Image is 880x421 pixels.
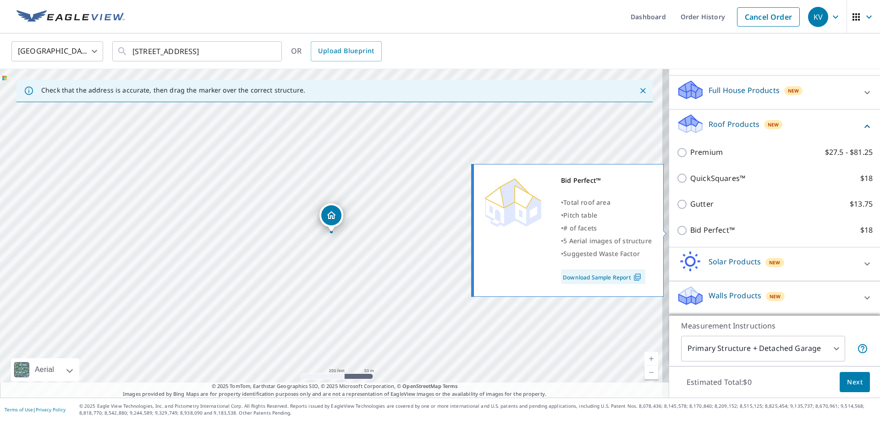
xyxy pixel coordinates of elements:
[637,85,649,97] button: Close
[676,251,873,277] div: Solar ProductsNew
[681,320,868,331] p: Measurement Instructions
[860,173,873,184] p: $18
[709,85,780,96] p: Full House Products
[563,198,610,207] span: Total roof area
[769,259,781,266] span: New
[860,224,873,236] p: $18
[311,41,381,61] a: Upload Blueprint
[737,7,800,27] a: Cancel Order
[481,174,545,229] img: Premium
[690,198,714,210] p: Gutter
[5,407,66,412] p: |
[16,10,125,24] img: EV Logo
[808,7,828,27] div: KV
[561,235,652,247] div: •
[847,377,863,388] span: Next
[676,79,873,105] div: Full House ProductsNew
[857,343,868,354] span: Your report will include the primary structure and a detached garage if one exists.
[676,113,873,139] div: Roof ProductsNew
[768,121,779,128] span: New
[690,147,723,158] p: Premium
[825,147,873,158] p: $27.5 - $81.25
[11,358,79,381] div: Aerial
[561,196,652,209] div: •
[631,273,643,281] img: Pdf Icon
[563,224,597,232] span: # of facets
[36,406,66,413] a: Privacy Policy
[644,366,658,379] a: Current Level 17, Zoom Out
[709,256,761,267] p: Solar Products
[561,222,652,235] div: •
[5,406,33,413] a: Terms of Use
[212,383,458,390] span: © 2025 TomTom, Earthstar Geographics SIO, © 2025 Microsoft Corporation, ©
[291,41,382,61] div: OR
[709,290,761,301] p: Walls Products
[561,209,652,222] div: •
[318,45,374,57] span: Upload Blueprint
[709,119,759,130] p: Roof Products
[443,383,458,389] a: Terms
[681,336,845,361] div: Primary Structure + Detached Garage
[41,86,305,94] p: Check that the address is accurate, then drag the marker over the correct structure.
[563,249,640,258] span: Suggested Waste Factor
[563,211,597,219] span: Pitch table
[644,352,658,366] a: Current Level 17, Zoom In
[690,224,735,236] p: Bid Perfect™
[79,403,875,416] p: © 2025 Eagle View Technologies, Inc. and Pictometry International Corp. All Rights Reserved. Repo...
[840,372,870,393] button: Next
[690,173,745,184] p: QuickSquares™
[319,203,343,232] div: Dropped pin, building 1, Residential property, 4716 142nd Pl SE Bellevue, WA 98006
[850,198,873,210] p: $13.75
[770,293,781,300] span: New
[11,38,103,64] div: [GEOGRAPHIC_DATA]
[561,269,645,284] a: Download Sample Report
[402,383,441,389] a: OpenStreetMap
[788,87,799,94] span: New
[561,247,652,260] div: •
[132,38,263,64] input: Search by address or latitude-longitude
[561,174,652,187] div: Bid Perfect™
[563,236,652,245] span: 5 Aerial images of structure
[32,358,57,381] div: Aerial
[676,285,873,311] div: Walls ProductsNew
[679,372,759,392] p: Estimated Total: $0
